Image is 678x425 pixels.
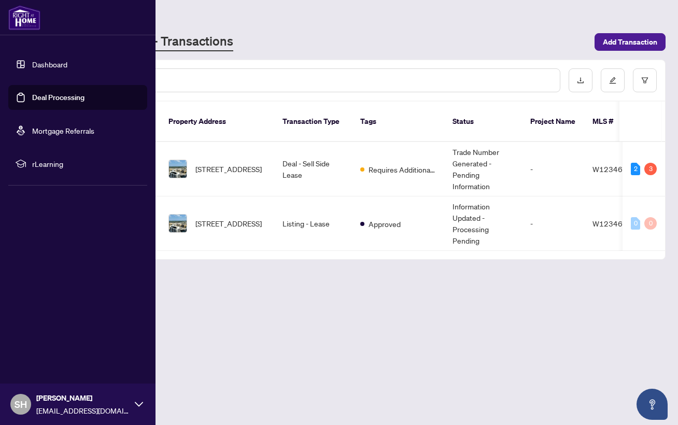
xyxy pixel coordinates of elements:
[444,196,522,251] td: Information Updated - Processing Pending
[631,163,640,175] div: 2
[592,164,637,174] span: W12346722
[32,126,94,135] a: Mortgage Referrals
[577,77,584,84] span: download
[603,34,657,50] span: Add Transaction
[195,218,262,229] span: [STREET_ADDRESS]
[274,142,352,196] td: Deal - Sell Side Lease
[32,93,84,102] a: Deal Processing
[601,68,625,92] button: edit
[36,405,130,416] span: [EMAIL_ADDRESS][DOMAIN_NAME]
[169,160,187,178] img: thumbnail-img
[369,164,436,175] span: Requires Additional Docs
[609,77,616,84] span: edit
[637,389,668,420] button: Open asap
[369,218,401,230] span: Approved
[444,142,522,196] td: Trade Number Generated - Pending Information
[8,5,40,30] img: logo
[160,102,274,142] th: Property Address
[274,102,352,142] th: Transaction Type
[195,163,262,175] span: [STREET_ADDRESS]
[641,77,648,84] span: filter
[36,392,130,404] span: [PERSON_NAME]
[444,102,522,142] th: Status
[644,217,657,230] div: 0
[15,397,27,412] span: SH
[274,196,352,251] td: Listing - Lease
[584,102,646,142] th: MLS #
[569,68,592,92] button: download
[522,102,584,142] th: Project Name
[32,60,67,69] a: Dashboard
[644,163,657,175] div: 3
[352,102,444,142] th: Tags
[169,215,187,232] img: thumbnail-img
[631,217,640,230] div: 0
[595,33,666,51] button: Add Transaction
[522,142,584,196] td: -
[633,68,657,92] button: filter
[32,158,140,169] span: rLearning
[592,219,637,228] span: W12346722
[522,196,584,251] td: -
